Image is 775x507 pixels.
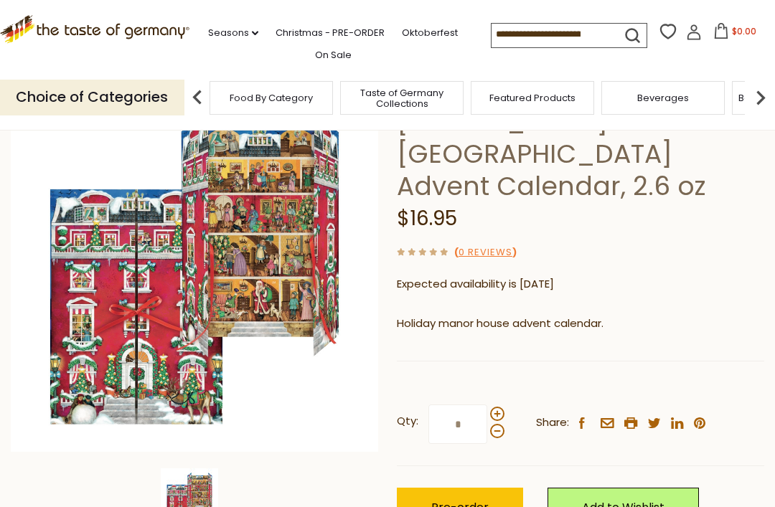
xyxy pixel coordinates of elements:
[637,93,689,103] a: Beverages
[397,275,764,293] p: Expected availability is [DATE]
[11,85,378,452] img: Windel Manor House Advent Calendar
[454,245,517,259] span: ( )
[397,105,764,202] h1: [PERSON_NAME][GEOGRAPHIC_DATA] Advent Calendar, 2.6 oz
[428,404,487,444] input: Qty:
[402,25,458,41] a: Oktoberfest
[732,25,756,37] span: $0.00
[344,87,459,109] a: Taste of Germany Collections
[230,93,313,103] a: Food By Category
[183,83,212,112] img: previous arrow
[397,412,418,430] strong: Qty:
[208,25,258,41] a: Seasons
[397,204,457,232] span: $16.95
[489,93,576,103] a: Featured Products
[397,315,764,333] p: Holiday manor house advent calendar.
[276,25,385,41] a: Christmas - PRE-ORDER
[315,47,352,63] a: On Sale
[536,414,569,432] span: Share:
[705,23,766,44] button: $0.00
[459,245,512,260] a: 0 Reviews
[746,83,775,112] img: next arrow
